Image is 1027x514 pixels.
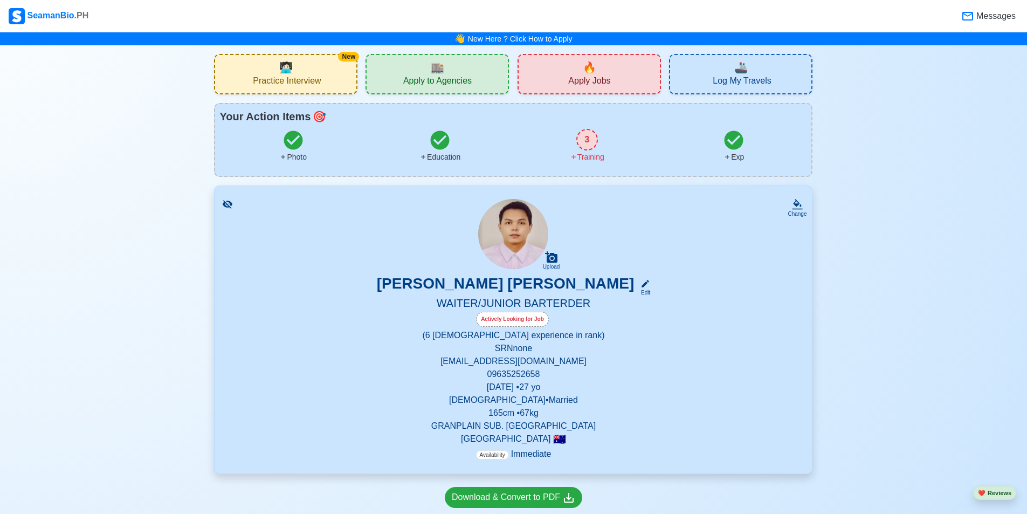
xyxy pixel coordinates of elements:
[713,76,771,89] span: Log My Travels
[973,486,1016,501] button: heartReviews
[445,487,582,508] a: Download & Convert to PDF
[431,59,444,76] span: agencies
[228,355,799,368] p: [EMAIL_ADDRESS][DOMAIN_NAME]
[452,491,575,504] div: Download & Convert to PDF
[228,407,799,420] p: 165 cm • 67 kg
[313,108,326,125] span: todo
[228,329,799,342] p: (6 [DEMOGRAPHIC_DATA] experience in rank)
[734,59,748,76] span: travel
[228,368,799,381] p: 09635252658
[974,10,1016,23] span: Messages
[279,59,293,76] span: interview
[419,152,460,163] div: Education
[476,450,509,460] span: Availability
[476,448,552,461] p: Immediate
[228,342,799,355] p: SRN none
[279,152,307,163] div: Photo
[723,152,744,163] div: Exp
[788,210,807,218] div: Change
[583,59,596,76] span: new
[543,264,560,270] div: Upload
[570,152,604,163] div: Training
[568,76,610,89] span: Apply Jobs
[338,52,359,61] div: New
[553,434,566,444] span: 🇦🇺
[476,312,549,327] div: Actively Looking for Job
[228,381,799,394] p: [DATE] • 27 yo
[576,129,598,150] div: 3
[253,76,321,89] span: Practice Interview
[9,8,25,24] img: Logo
[468,35,573,43] a: New Here ? Click How to Apply
[403,76,472,89] span: Apply to Agencies
[228,420,799,433] p: GRANPLAIN SUB. [GEOGRAPHIC_DATA]
[452,30,468,47] span: bell
[228,394,799,407] p: [DEMOGRAPHIC_DATA] • Married
[978,490,985,496] span: heart
[636,289,650,297] div: Edit
[228,297,799,312] h5: WAITER/JUNIOR BARTERDER
[228,433,799,446] p: [GEOGRAPHIC_DATA]
[219,108,807,125] div: Your Action Items
[377,275,635,297] h3: [PERSON_NAME] [PERSON_NAME]
[9,8,88,24] div: SeamanBio
[74,11,89,20] span: .PH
